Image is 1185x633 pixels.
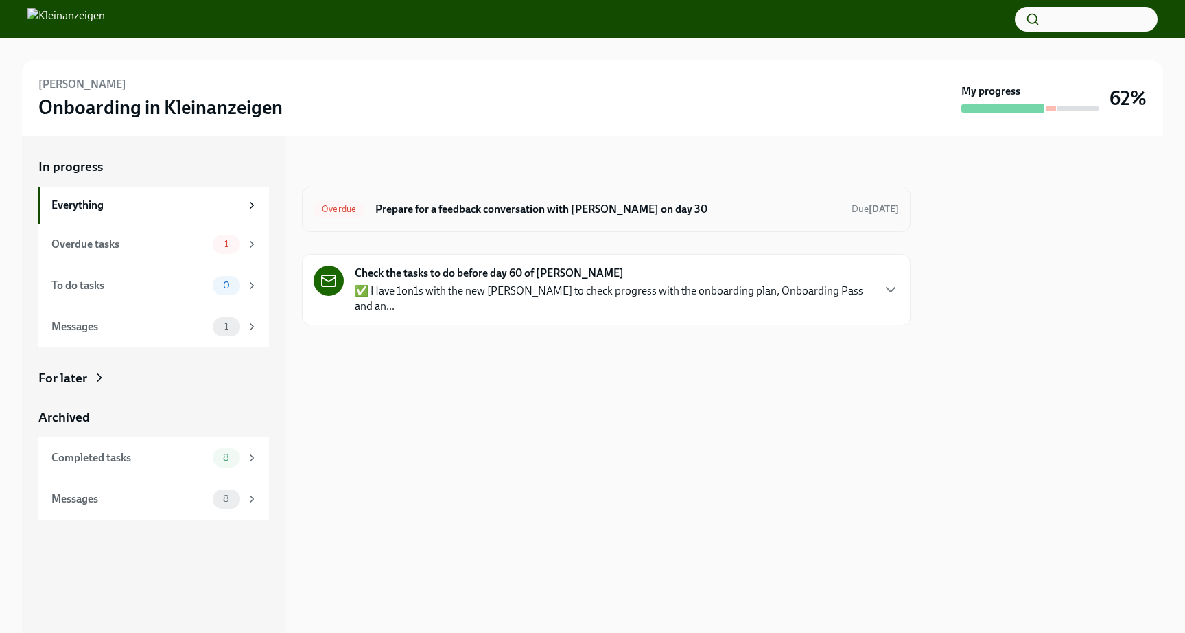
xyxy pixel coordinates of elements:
[51,237,207,252] div: Overdue tasks
[852,203,899,215] span: Due
[216,321,237,332] span: 1
[51,278,207,293] div: To do tasks
[38,369,87,387] div: For later
[38,187,269,224] a: Everything
[1110,86,1147,111] h3: 62%
[38,479,269,520] a: Messages8
[216,239,237,249] span: 1
[51,319,207,334] div: Messages
[314,198,899,220] a: OverduePrepare for a feedback conversation with [PERSON_NAME] on day 30Due[DATE]
[38,77,126,92] h6: [PERSON_NAME]
[869,203,899,215] strong: [DATE]
[38,408,269,426] a: Archived
[38,158,269,176] a: In progress
[355,266,624,281] strong: Check the tasks to do before day 60 of [PERSON_NAME]
[38,306,269,347] a: Messages1
[302,158,366,176] div: In progress
[355,284,871,314] p: ✅ Have 1on1s with the new [PERSON_NAME] to check progress with the onboarding plan, Onboarding Pa...
[38,369,269,387] a: For later
[852,203,899,216] span: August 29th, 2025 09:00
[314,204,364,214] span: Overdue
[375,202,841,217] h6: Prepare for a feedback conversation with [PERSON_NAME] on day 30
[27,8,105,30] img: Kleinanzeigen
[961,84,1020,99] strong: My progress
[38,224,269,265] a: Overdue tasks1
[215,494,237,504] span: 8
[51,450,207,465] div: Completed tasks
[38,265,269,306] a: To do tasks0
[215,280,238,290] span: 0
[51,198,240,213] div: Everything
[38,95,283,119] h3: Onboarding in Kleinanzeigen
[51,492,207,507] div: Messages
[38,437,269,479] a: Completed tasks8
[215,452,237,463] span: 8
